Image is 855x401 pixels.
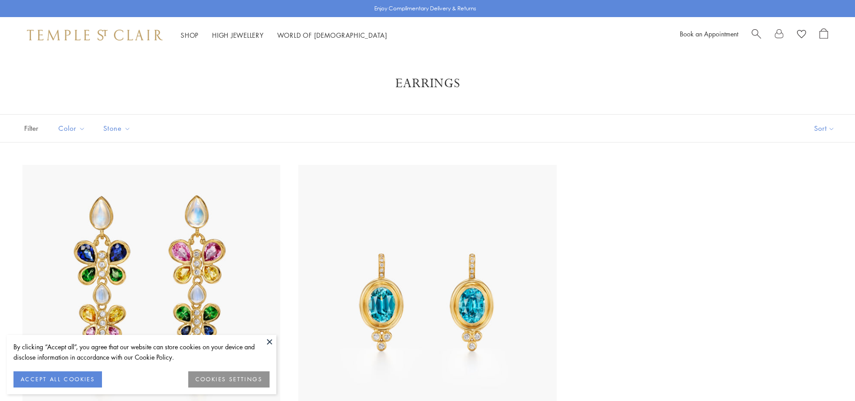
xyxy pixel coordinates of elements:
h1: Earrings [36,76,819,92]
button: Color [52,118,92,138]
span: Color [54,123,92,134]
img: Temple St. Clair [27,30,163,40]
a: Open Shopping Bag [820,28,828,42]
button: ACCEPT ALL COOKIES [13,371,102,388]
a: View Wishlist [797,28,806,42]
a: ShopShop [181,31,199,40]
a: World of [DEMOGRAPHIC_DATA]World of [DEMOGRAPHIC_DATA] [277,31,387,40]
button: COOKIES SETTINGS [188,371,270,388]
a: Book an Appointment [680,29,738,38]
a: Search [752,28,761,42]
nav: Main navigation [181,30,387,41]
p: Enjoy Complimentary Delivery & Returns [374,4,476,13]
button: Stone [97,118,137,138]
button: Show sort by [794,115,855,142]
a: High JewelleryHigh Jewellery [212,31,264,40]
div: By clicking “Accept all”, you agree that our website can store cookies on your device and disclos... [13,342,270,362]
span: Stone [99,123,137,134]
iframe: Gorgias live chat messenger [810,359,846,392]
